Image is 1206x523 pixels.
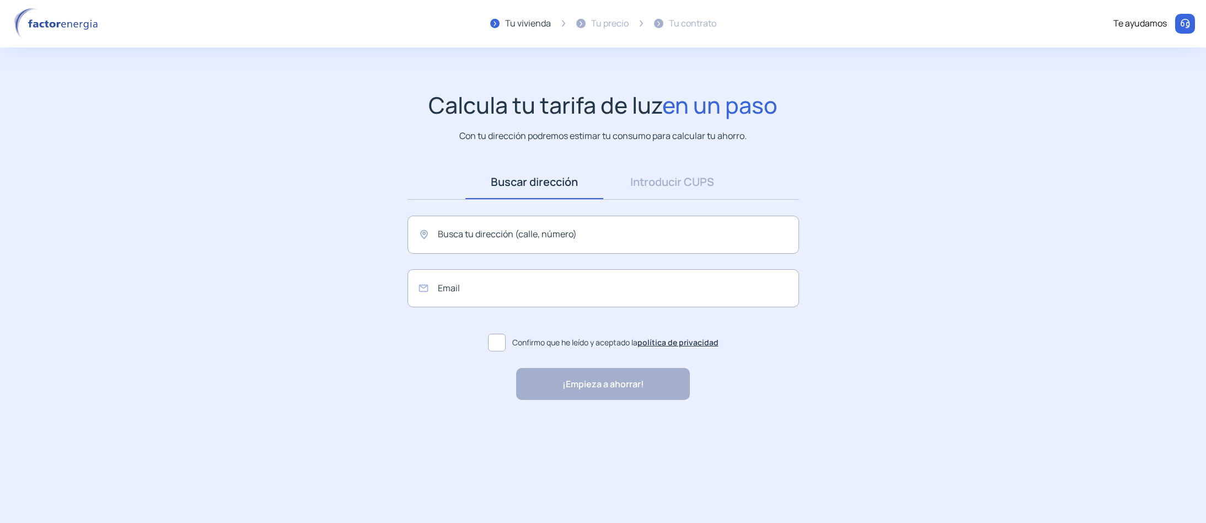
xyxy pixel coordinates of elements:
a: política de privacidad [637,337,719,348]
div: Tu vivienda [505,17,551,31]
div: Tu precio [591,17,629,31]
h1: Calcula tu tarifa de luz [428,92,778,119]
img: llamar [1180,18,1191,29]
a: Buscar dirección [465,165,603,199]
span: Confirmo que he leído y aceptado la [512,337,719,349]
span: en un paso [662,89,778,120]
img: logo factor [11,8,105,40]
div: Tu contrato [669,17,716,31]
p: Con tu dirección podremos estimar tu consumo para calcular tu ahorro. [459,129,747,143]
a: Introducir CUPS [603,165,741,199]
div: Te ayudamos [1113,17,1167,31]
